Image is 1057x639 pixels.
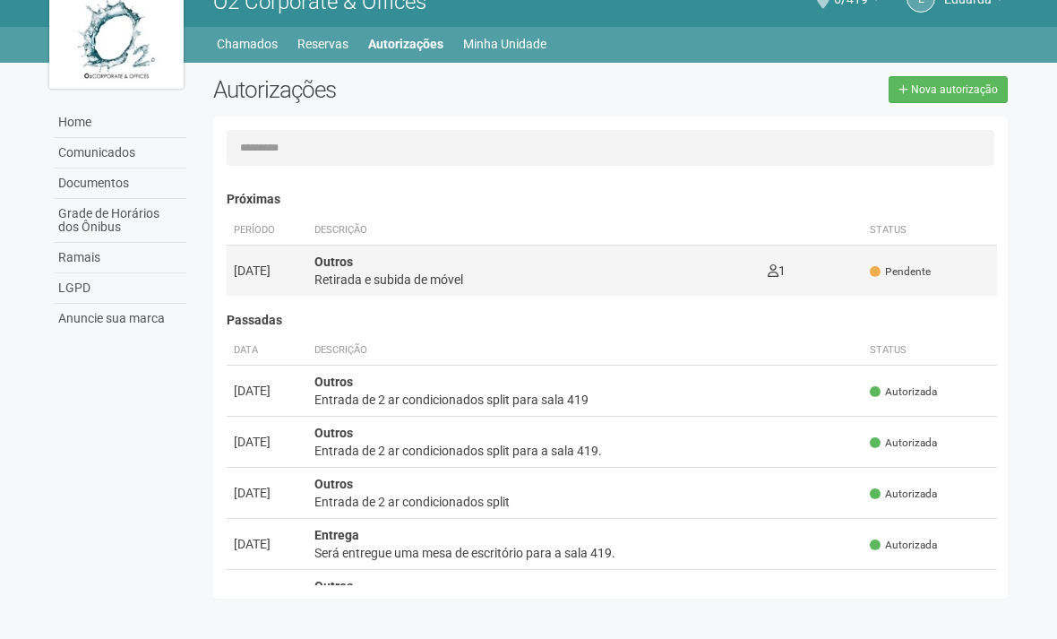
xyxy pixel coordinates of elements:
a: Nova autorização [889,76,1008,103]
a: LGPD [54,273,186,304]
a: Chamados [217,31,278,56]
th: Descrição [307,216,761,246]
strong: Outros [314,579,353,593]
h2: Autorizações [213,76,597,103]
div: Será entregue uma mesa de escritório para a sala 419. [314,544,855,562]
div: [DATE] [234,433,300,451]
span: Nova autorização [911,83,998,96]
span: Autorizada [870,538,937,553]
th: Status [863,216,997,246]
span: Autorizada [870,487,937,502]
div: [DATE] [234,484,300,502]
h4: Passadas [227,314,997,327]
a: Home [54,108,186,138]
a: Grade de Horários dos Ônibus [54,199,186,243]
div: Entrada de 2 ar condicionados split [314,493,855,511]
div: Retirada e subida de móvel [314,271,753,289]
span: 1 [768,263,786,278]
span: Autorizada [870,384,937,400]
div: Entrada de 2 ar condicionados split para a sala 419. [314,442,855,460]
th: Data [227,336,307,366]
strong: Outros [314,426,353,440]
div: [DATE] [234,535,300,553]
th: Descrição [307,336,863,366]
strong: Outros [314,375,353,389]
a: Documentos [54,168,186,199]
a: Autorizações [368,31,443,56]
a: Reservas [297,31,348,56]
div: [DATE] [234,382,300,400]
th: Período [227,216,307,246]
span: Autorizada [870,436,937,451]
span: Pendente [870,264,931,280]
a: Ramais [54,243,186,273]
a: Anuncie sua marca [54,304,186,333]
a: Comunicados [54,138,186,168]
th: Status [863,336,997,366]
h4: Próximas [227,193,997,206]
a: Minha Unidade [463,31,546,56]
div: Entrada de 2 ar condicionados split para sala 419 [314,391,855,409]
strong: Entrega [314,528,359,542]
strong: Outros [314,255,353,269]
div: [DATE] [234,262,300,280]
strong: Outros [314,477,353,491]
